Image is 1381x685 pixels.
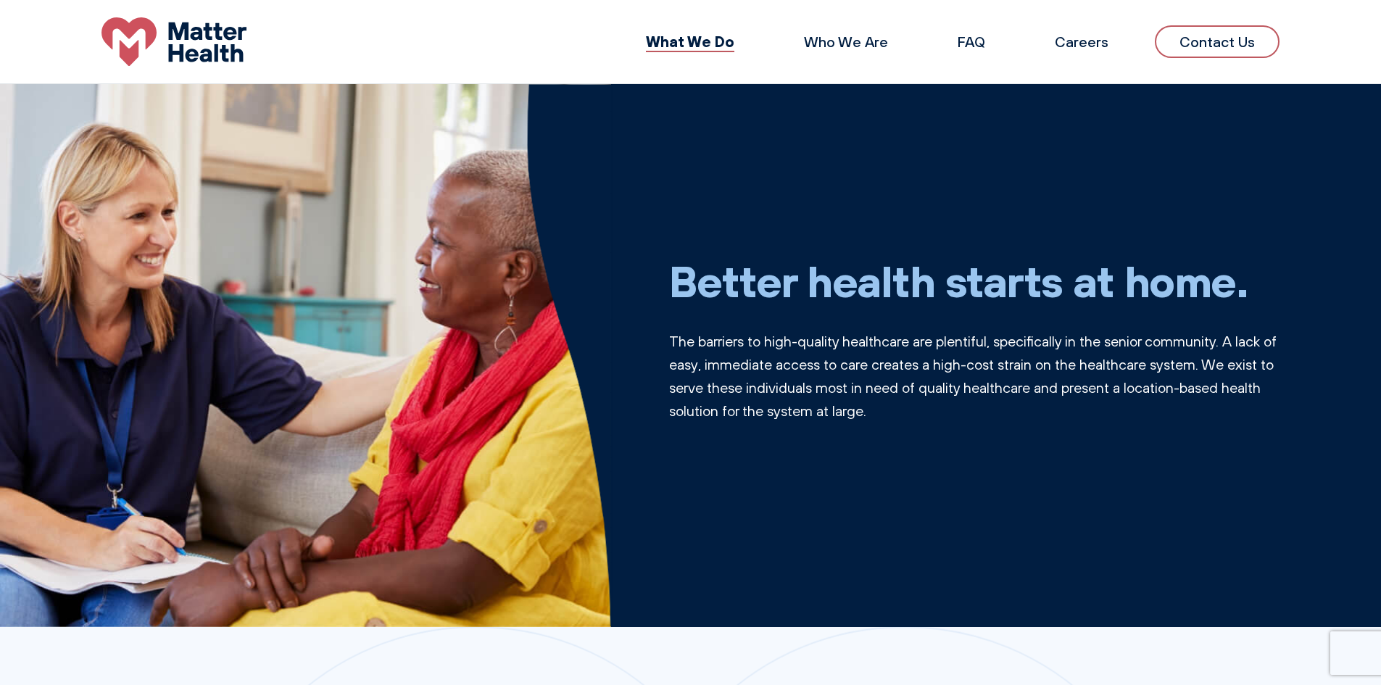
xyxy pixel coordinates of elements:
a: Careers [1055,33,1108,51]
a: Who We Are [804,33,888,51]
h1: Better health starts at home. [669,254,1280,307]
a: Contact Us [1155,25,1280,58]
p: The barriers to high-quality healthcare are plentiful, specifically in the senior community. A la... [669,330,1280,423]
a: What We Do [646,32,734,51]
a: FAQ [958,33,985,51]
